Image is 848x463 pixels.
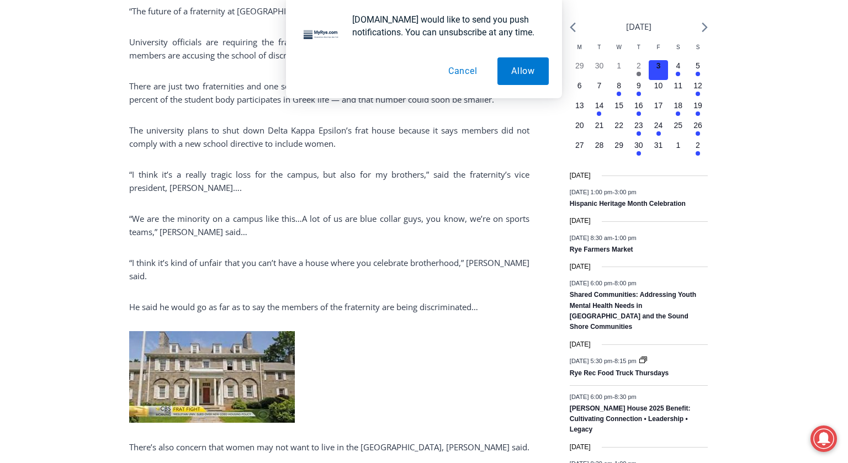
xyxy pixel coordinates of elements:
[590,100,609,120] button: 14 Has events
[570,280,637,286] time: -
[497,57,549,85] button: Allow
[649,140,669,159] button: 31
[696,141,700,150] time: 2
[634,101,643,110] time: 16
[570,339,591,350] time: [DATE]
[609,120,629,140] button: 22
[656,131,661,136] em: Has events
[570,393,612,400] span: [DATE] 6:00 pm
[637,151,641,156] em: Has events
[570,216,591,226] time: [DATE]
[614,280,637,286] span: 8:00 pm
[634,121,643,130] time: 23
[343,13,549,39] div: [DOMAIN_NAME] would like to send you push notifications. You can unsubscribe at any time.
[575,141,584,150] time: 27
[570,405,691,435] a: [PERSON_NAME] House 2025 Benefit: Cultivating Connection • Leadership • Legacy
[614,393,637,400] span: 8:30 pm
[570,234,637,241] time: -
[668,140,688,159] button: 1
[654,101,663,110] time: 17
[129,124,529,150] p: The university plans to shut down Delta Kappa Epsilon’s frat house because it says members did no...
[570,442,591,453] time: [DATE]
[570,280,612,286] span: [DATE] 6:00 pm
[676,141,680,150] time: 1
[570,100,590,120] button: 13
[629,100,649,120] button: 16 Has events
[614,101,623,110] time: 15
[129,168,529,194] p: “I think it’s a really tragic loss for the campus, but also for my brothers,” said the fraternity...
[668,100,688,120] button: 18 Has events
[595,141,604,150] time: 28
[570,358,612,364] span: [DATE] 5:30 pm
[674,101,683,110] time: 18
[693,121,702,130] time: 26
[637,131,641,136] em: Has events
[590,120,609,140] button: 21
[634,141,643,150] time: 30
[614,358,637,364] span: 8:15 pm
[609,140,629,159] button: 29
[129,256,529,283] p: “I think it’s kind of unfair that you can’t have a house where you celebrate brotherhood,” [PERSO...
[654,141,663,150] time: 31
[570,358,638,364] time: -
[654,121,663,130] time: 24
[614,189,637,195] span: 3:00 pm
[575,101,584,110] time: 13
[609,100,629,120] button: 15
[668,120,688,140] button: 25
[649,100,669,120] button: 17
[570,291,696,332] a: Shared Communities: Addressing Youth Mental Health Needs in [GEOGRAPHIC_DATA] and the Sound Shore...
[676,111,680,116] em: Has events
[688,140,708,159] button: 2 Has events
[693,101,702,110] time: 19
[629,140,649,159] button: 30 Has events
[570,234,612,241] span: [DATE] 8:30 am
[590,140,609,159] button: 28
[595,121,604,130] time: 21
[129,331,295,423] img: Cbs dke house
[570,262,591,272] time: [DATE]
[614,121,623,130] time: 22
[570,246,633,254] a: Rye Farmers Market
[570,200,686,209] a: Hispanic Heritage Month Celebration
[614,141,623,150] time: 29
[434,57,491,85] button: Cancel
[696,151,700,156] em: Has events
[570,393,637,400] time: -
[649,120,669,140] button: 24 Has events
[570,171,591,181] time: [DATE]
[570,189,637,195] time: -
[129,300,529,313] p: He said he would go as far as to say the members of the fraternity are being discriminated…
[674,121,683,130] time: 25
[637,111,641,116] em: Has events
[614,234,637,241] span: 1:00 pm
[299,13,343,57] img: notification icon
[597,111,601,116] em: Has events
[129,212,529,238] p: “We are the minority on a campus like this…A lot of us are blue collar guys, you know, we’re on s...
[688,120,708,140] button: 26 Has events
[696,131,700,136] em: Has events
[129,440,529,454] p: There’s also concern that women may not want to live in the [GEOGRAPHIC_DATA], [PERSON_NAME] said.
[595,101,604,110] time: 14
[629,120,649,140] button: 23 Has events
[575,121,584,130] time: 20
[570,140,590,159] button: 27
[570,120,590,140] button: 20
[688,100,708,120] button: 19 Has events
[570,369,669,378] a: Rye Rec Food Truck Thursdays
[696,111,700,116] em: Has events
[570,189,612,195] span: [DATE] 1:00 pm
